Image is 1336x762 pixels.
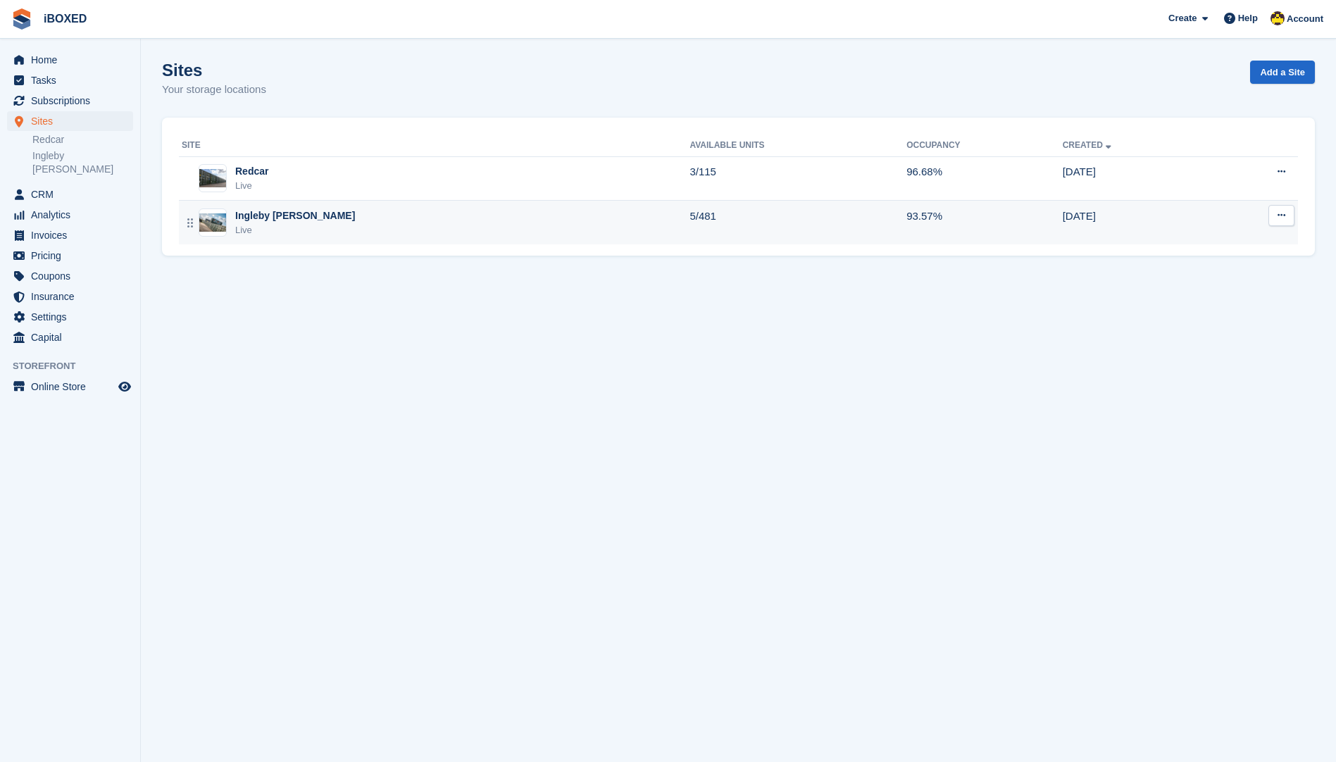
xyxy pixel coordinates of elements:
[7,246,133,266] a: menu
[235,208,355,223] div: Ingleby [PERSON_NAME]
[31,70,116,90] span: Tasks
[31,377,116,396] span: Online Store
[1287,12,1323,26] span: Account
[31,266,116,286] span: Coupons
[199,169,226,187] img: Image of Redcar site
[7,185,133,204] a: menu
[7,225,133,245] a: menu
[11,8,32,30] img: stora-icon-8386f47178a22dfd0bd8f6a31ec36ba5ce8667c1dd55bd0f319d3a0aa187defe.svg
[7,327,133,347] a: menu
[689,156,906,201] td: 3/115
[31,287,116,306] span: Insurance
[32,133,133,146] a: Redcar
[689,201,906,244] td: 5/481
[235,223,355,237] div: Live
[31,205,116,225] span: Analytics
[7,50,133,70] a: menu
[7,287,133,306] a: menu
[179,135,689,157] th: Site
[31,91,116,111] span: Subscriptions
[7,70,133,90] a: menu
[235,179,268,193] div: Live
[199,213,226,232] img: Image of Ingleby Barwick site
[31,185,116,204] span: CRM
[1271,11,1285,25] img: Katie Brown
[1063,201,1212,244] td: [DATE]
[116,378,133,395] a: Preview store
[162,61,266,80] h1: Sites
[1063,140,1114,150] a: Created
[7,377,133,396] a: menu
[7,205,133,225] a: menu
[1168,11,1197,25] span: Create
[31,111,116,131] span: Sites
[7,307,133,327] a: menu
[689,135,906,157] th: Available Units
[162,82,266,98] p: Your storage locations
[31,327,116,347] span: Capital
[1238,11,1258,25] span: Help
[1250,61,1315,84] a: Add a Site
[31,246,116,266] span: Pricing
[906,156,1063,201] td: 96.68%
[31,50,116,70] span: Home
[235,164,268,179] div: Redcar
[31,307,116,327] span: Settings
[13,359,140,373] span: Storefront
[7,266,133,286] a: menu
[1063,156,1212,201] td: [DATE]
[38,7,92,30] a: iBOXED
[7,111,133,131] a: menu
[906,201,1063,244] td: 93.57%
[7,91,133,111] a: menu
[906,135,1063,157] th: Occupancy
[32,149,133,176] a: Ingleby [PERSON_NAME]
[31,225,116,245] span: Invoices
